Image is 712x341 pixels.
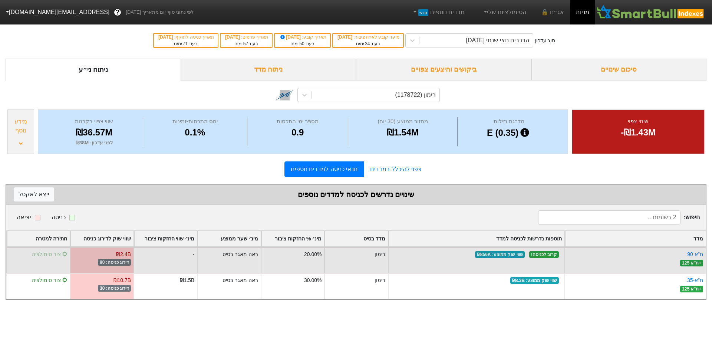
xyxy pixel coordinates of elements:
div: Toggle SortBy [7,231,70,246]
div: 0.1% [145,126,245,139]
div: ניתוח מדד [181,59,356,81]
span: חדש [418,9,428,16]
div: שינויים נדרשים לכניסה למדדים נוספים [14,189,698,200]
div: בעוד ימים [158,40,214,47]
div: הרכבים חצי שנתי [DATE] [466,36,529,45]
img: SmartBull [595,5,706,20]
span: [DATE] [225,35,241,40]
span: ? [116,7,120,17]
div: רימון [324,273,388,299]
span: + ת''א 125 [680,286,703,292]
div: מידע נוסף [10,117,32,135]
span: חיפוש : [538,210,700,224]
div: Toggle SortBy [70,231,133,246]
div: -₪1.43M [581,126,695,139]
div: ₪36.57M [47,126,141,139]
div: תאריך קובע : [278,34,326,40]
div: מועד קובע לאחוז ציבור : [337,34,399,40]
button: ייצא לאקסל [14,187,54,201]
input: 2 רשומות... [538,210,680,224]
a: תנאי כניסה למדדים נוספים [284,161,364,177]
div: ראה מאגר בסיס [222,250,258,258]
span: [DATE] [337,35,353,40]
div: שווי צפוי בקרנות [47,117,141,126]
span: 34 [365,41,370,46]
div: מדרגת נזילות [459,117,559,126]
div: ביקושים והיצעים צפויים [356,59,531,81]
div: Toggle SortBy [565,231,706,246]
div: E (0.35) [459,126,559,140]
div: Toggle SortBy [261,231,324,246]
div: 20.00% [304,250,322,258]
div: כניסה [52,213,66,222]
div: מספר ימי התכסות [249,117,346,126]
div: ₪10.7B [113,276,131,284]
span: 57 [243,41,248,46]
div: סוג עדכון [535,37,555,45]
span: לפי נתוני סוף יום מתאריך [DATE] [126,9,194,16]
div: Toggle SortBy [325,231,388,246]
span: שווי שוק ממוצע : ₪8.3B [510,277,559,284]
span: דירוג כניסה: 30 [98,285,131,292]
div: בעוד ימים [278,40,326,47]
div: בעוד ימים [337,40,399,47]
div: יציאה [17,213,31,222]
div: סיכום שינויים [531,59,707,81]
span: 50 [299,41,304,46]
div: ראה מאגר בסיס [222,276,258,284]
span: דירוג כניסה: 80 [98,259,131,266]
span: קרוב לכניסה! [529,251,559,258]
a: צפוי להיכלל במדדים [364,162,428,177]
a: הסימולציות שלי [479,5,529,20]
div: 30.00% [304,276,322,284]
div: ₪1.5B [180,276,195,284]
img: tase link [275,85,294,105]
div: Toggle SortBy [134,231,197,246]
a: מדדים נוספיםחדש [409,5,468,20]
div: תאריך פרסום : [224,34,268,40]
div: תאריך כניסה לתוקף : [158,34,214,40]
div: Toggle SortBy [198,231,260,246]
span: צור סימולציה [32,277,67,283]
a: ת''א 90 [687,251,703,257]
div: בעוד ימים [224,40,268,47]
div: רימון (1178722) [395,91,436,99]
a: ת"א-35 [687,277,703,283]
div: מחזור ממוצע (30 יום) [350,117,455,126]
div: לפני עדכון : ₪38M [47,139,141,147]
div: ניתוח ני״ע [6,59,181,81]
div: Toggle SortBy [389,231,564,246]
div: - [193,250,195,258]
div: ₪1.54M [350,126,455,139]
span: שווי שוק ממוצע : ₪856K [475,251,525,258]
span: 71 [183,41,188,46]
span: [DATE] [158,35,174,40]
div: יחס התכסות-זמינות [145,117,245,126]
div: רימון [324,247,388,273]
span: + ת''א 125 [680,260,703,266]
div: שינוי צפוי [581,117,695,126]
div: 0.9 [249,126,346,139]
span: צור סימולציה [32,251,67,257]
span: [DATE] [279,35,302,40]
div: ₪2.4B [116,250,131,258]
